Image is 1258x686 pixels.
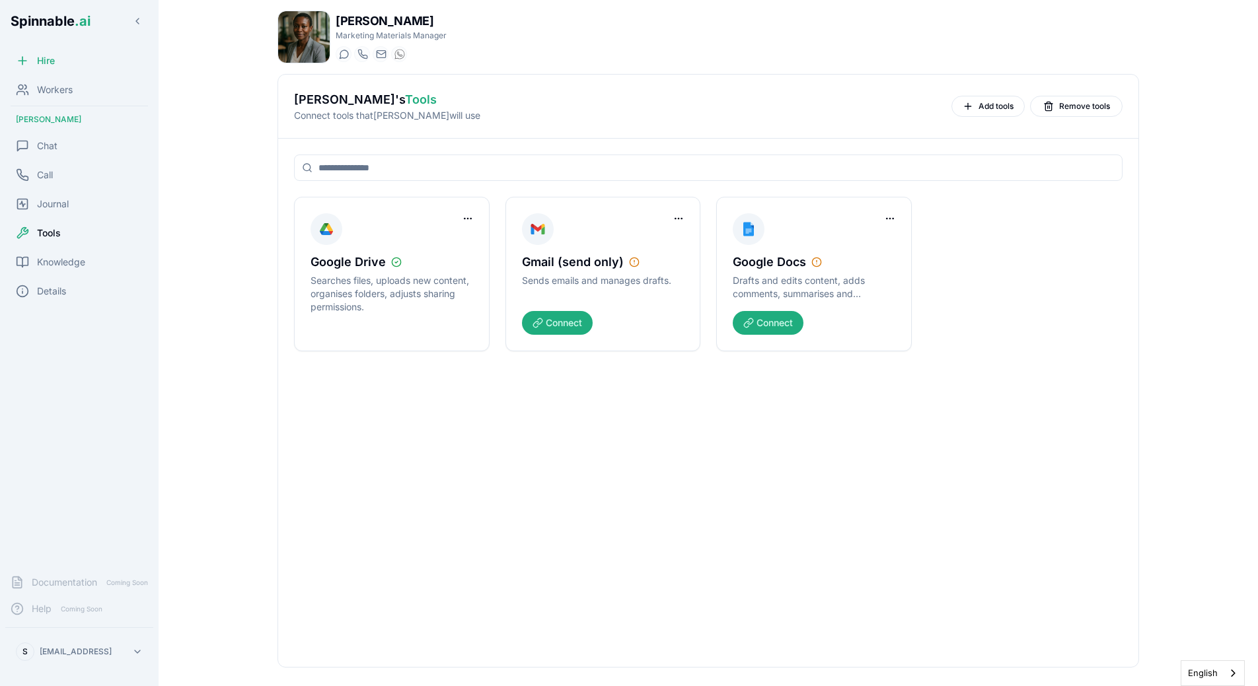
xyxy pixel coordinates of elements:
h2: [PERSON_NAME] 's [294,90,941,109]
span: Tools [405,92,437,106]
span: Journal [37,197,69,211]
span: Google Drive [311,253,386,271]
span: Hire [37,54,55,67]
p: Connect tools that [PERSON_NAME] will use [294,109,941,122]
span: Documentation [32,576,97,589]
div: Language [1181,660,1245,686]
span: Knowledge [37,256,85,269]
span: Gmail (send only) [522,253,624,271]
span: Add tools [979,101,1014,112]
span: Chat [37,139,57,153]
span: S [22,646,28,657]
div: [PERSON_NAME] [5,109,153,130]
img: Gmail (send only) icon [530,219,546,240]
span: Google Docs [733,253,806,271]
p: Drafts and edits content, adds comments, summarises and reformats text. [733,274,895,300]
span: Tools [37,226,61,240]
span: Coming Soon [102,576,152,589]
button: Connect [733,311,803,335]
button: Start a chat with Olivia Bennett [336,46,351,62]
p: Marketing Materials Manager [336,30,447,41]
span: Call [37,168,53,182]
span: Workers [37,83,73,96]
img: Google Drive icon [318,219,334,240]
button: Connect [522,311,593,335]
img: Olivia Bennett [278,11,330,63]
h1: [PERSON_NAME] [336,12,447,30]
span: Details [37,285,66,298]
span: Spinnable [11,13,91,29]
button: S[EMAIL_ADDRESS] [11,638,148,665]
img: WhatsApp [394,49,405,59]
span: Help [32,602,52,615]
button: Add tools [951,96,1025,117]
span: Remove tools [1059,101,1110,112]
p: Sends emails and manages drafts. [522,274,671,287]
button: Remove tools [1030,96,1123,117]
a: English [1181,661,1244,685]
span: Coming Soon [57,603,106,615]
img: Google Docs icon [741,219,757,240]
aside: Language selected: English [1181,660,1245,686]
button: Start a call with Olivia Bennett [354,46,370,62]
p: [EMAIL_ADDRESS] [40,646,112,657]
span: .ai [75,13,91,29]
p: Searches files, uploads new content, organises folders, adjusts sharing permissions. [311,274,473,314]
button: Send email to olivia.bennett@getspinnable.ai [373,46,388,62]
button: WhatsApp [391,46,407,62]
